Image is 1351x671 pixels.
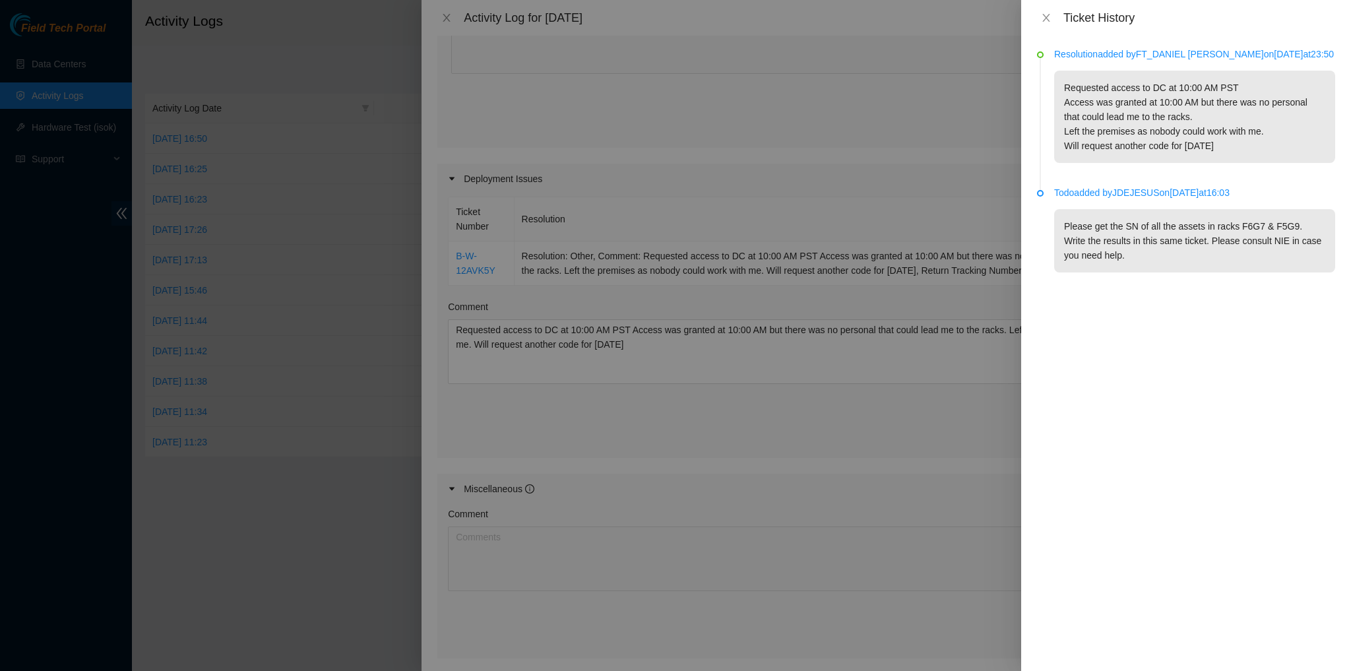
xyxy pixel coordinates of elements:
p: Resolution added by FT_DANIEL [PERSON_NAME] on [DATE] at 23:50 [1054,47,1335,61]
p: Please get the SN of all the assets in racks F6G7 & F5G9. Write the results in this same ticket. ... [1054,209,1335,272]
p: Todo added by JDEJESUS on [DATE] at 16:03 [1054,185,1335,200]
p: Requested access to DC at 10:00 AM PST Access was granted at 10:00 AM but there was no personal t... [1054,71,1335,163]
div: Ticket History [1063,11,1335,25]
button: Close [1037,12,1055,24]
span: close [1041,13,1052,23]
